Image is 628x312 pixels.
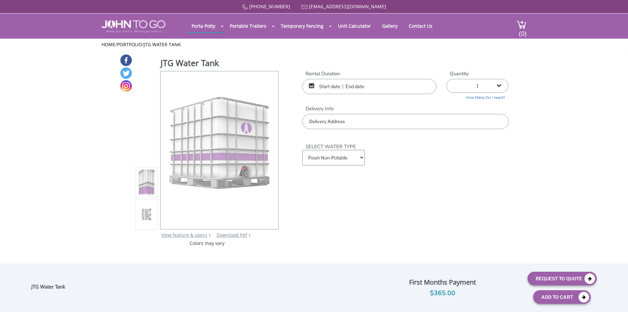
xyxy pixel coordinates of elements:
[225,19,271,32] a: Portable Trailers
[161,232,207,238] a: View feature & specs
[249,3,290,10] a: [PHONE_NUMBER]
[302,105,508,112] label: Delivery Info
[533,290,591,304] button: Add To Cart
[135,240,279,247] div: Colors may vary
[377,19,403,32] a: Gallery
[117,41,142,48] a: Portfolio
[309,3,386,10] a: [EMAIL_ADDRESS][DOMAIN_NAME]
[209,234,211,237] img: right arrow icon
[217,232,247,238] a: Download Pdf
[363,277,522,288] div: First Months Payment
[446,70,508,77] label: Quantity
[138,105,156,260] img: Product
[333,19,376,32] a: Unit Calculator
[161,57,279,70] h1: JTG Water Tank
[165,71,274,227] img: Product
[102,41,115,48] a: Home
[31,284,69,292] div: JTG Water Tank
[120,80,132,92] a: Instagram
[302,114,508,129] input: Delivery Address
[404,19,437,32] a: Contact Us
[517,20,526,29] img: cart a
[138,137,156,293] img: svg+xml;base64,PHN2ZyB4bWxucz0iaHR0cDovL3d3dy53My5vcmcvMjAwMC9zdmciIHdpZHRoPSIxNTAiIGhlaWdodD0iMT...
[519,24,526,38] span: (0)
[187,19,220,32] a: Porta Potty
[242,4,248,10] img: Call
[302,70,436,77] label: Rental Duration
[120,67,132,79] a: Twitter
[120,54,132,66] a: Facebook
[301,5,308,9] img: Mail
[363,288,522,298] div: $365.00
[446,93,508,100] a: How Many Do I need?
[249,234,251,237] img: chevron.png
[302,136,508,150] h3: SELECT WATER TYPE
[276,19,328,32] a: Temporary Fencing
[102,20,165,33] img: JOHN to go
[144,41,181,48] a: JTG Water Tank
[527,272,597,285] button: Request To Quote
[302,79,436,94] input: Start date | End date
[102,41,526,48] ul: / /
